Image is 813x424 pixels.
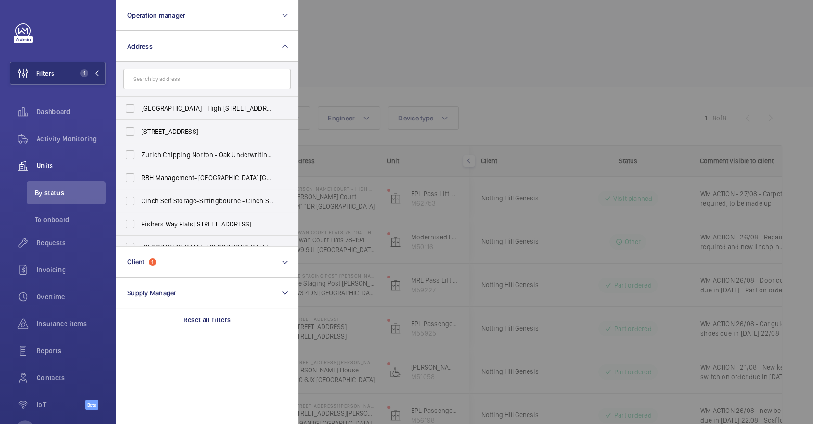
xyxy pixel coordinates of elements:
[37,265,106,275] span: Invoicing
[37,161,106,171] span: Units
[37,107,106,117] span: Dashboard
[37,319,106,329] span: Insurance items
[35,215,106,225] span: To onboard
[37,292,106,302] span: Overtime
[37,134,106,144] span: Activity Monitoring
[10,62,106,85] button: Filters1
[35,188,106,198] span: By status
[37,400,85,410] span: IoT
[85,400,98,410] span: Beta
[37,373,106,383] span: Contacts
[36,68,54,78] span: Filters
[37,346,106,356] span: Reports
[80,69,88,77] span: 1
[37,238,106,248] span: Requests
